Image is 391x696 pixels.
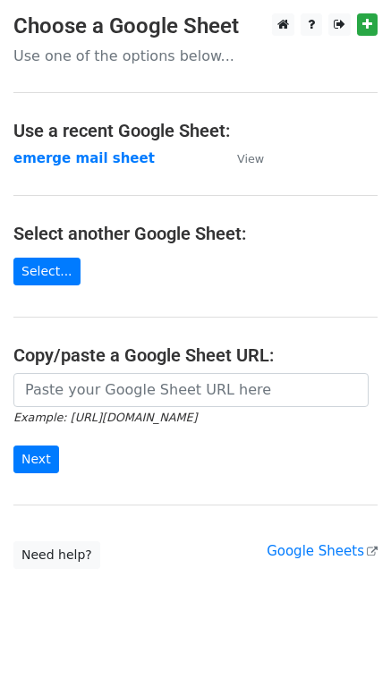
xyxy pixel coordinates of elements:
[219,150,264,166] a: View
[13,373,369,407] input: Paste your Google Sheet URL here
[13,411,197,424] small: Example: [URL][DOMAIN_NAME]
[267,543,378,559] a: Google Sheets
[13,344,378,366] h4: Copy/paste a Google Sheet URL:
[13,258,81,285] a: Select...
[13,150,155,166] a: emerge mail sheet
[13,541,100,569] a: Need help?
[13,223,378,244] h4: Select another Google Sheet:
[13,47,378,65] p: Use one of the options below...
[237,152,264,166] small: View
[13,120,378,141] h4: Use a recent Google Sheet:
[13,13,378,39] h3: Choose a Google Sheet
[13,446,59,473] input: Next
